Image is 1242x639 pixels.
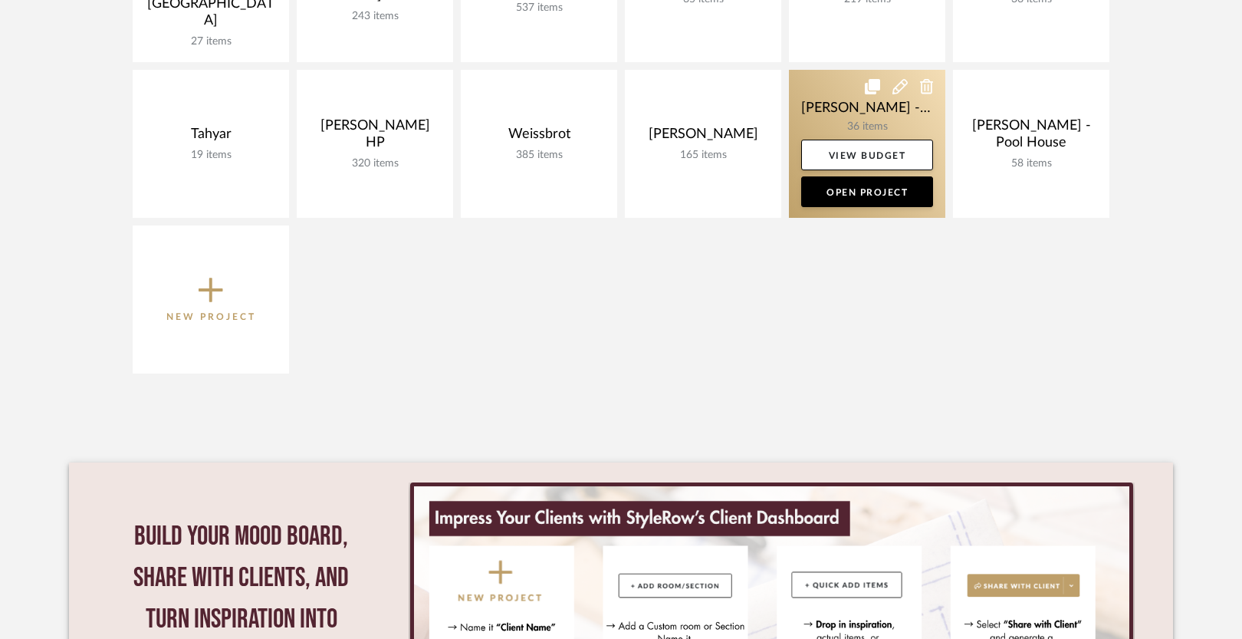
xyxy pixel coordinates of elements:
div: [PERSON_NAME] - Pool House [965,117,1097,157]
div: [PERSON_NAME] HP [309,117,441,157]
div: 165 items [637,149,769,162]
div: 385 items [473,149,605,162]
div: 19 items [145,149,277,162]
a: View Budget [801,140,933,170]
div: 243 items [309,10,441,23]
div: Weissbrot [473,126,605,149]
div: Tahyar [145,126,277,149]
button: New Project [133,226,289,374]
div: [PERSON_NAME] [637,126,769,149]
div: 27 items [145,35,277,48]
div: 58 items [965,157,1097,170]
div: 320 items [309,157,441,170]
a: Open Project [801,176,933,207]
p: New Project [166,309,256,324]
div: 537 items [473,2,605,15]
